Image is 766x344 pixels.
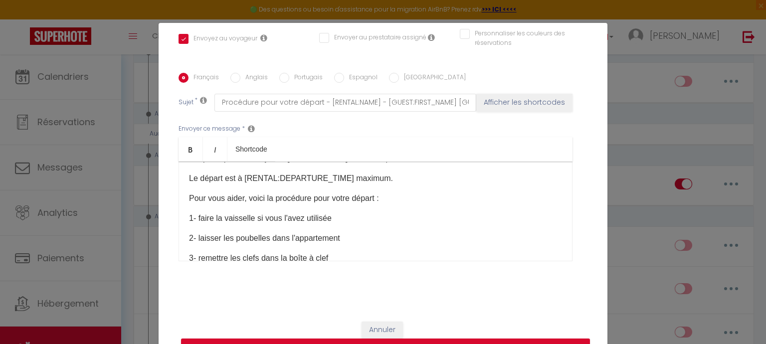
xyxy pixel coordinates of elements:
label: Anglais [240,73,268,84]
p: Le départ est à [RENTAL:DEPARTURE_TIME] maximum. [189,172,562,184]
label: Espagnol [344,73,378,84]
label: Portugais [289,73,323,84]
label: Sujet [179,98,193,108]
a: Shortcode [227,137,275,161]
p: 3- remettre les clefs dans la boîte à clef [189,252,562,264]
p: 2- laisser les poubelles dans l'appartement [189,232,562,244]
i: Message [248,125,255,133]
a: Italic [203,137,227,161]
i: Subject [200,96,207,104]
i: Envoyer au voyageur [260,34,267,42]
label: Français [189,73,219,84]
button: Afficher les shortcodes [476,94,573,112]
button: Annuler [362,322,403,339]
label: [GEOGRAPHIC_DATA] [399,73,466,84]
p: Pour vous aider, voici la procédure pour votre départ : [189,192,562,204]
i: Envoyer au prestataire si il est assigné [428,33,435,41]
a: Bold [179,137,203,161]
label: Envoyer ce message [179,124,240,134]
p: 1- faire la vaisselle si vous l'avez utilisée [189,212,562,224]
